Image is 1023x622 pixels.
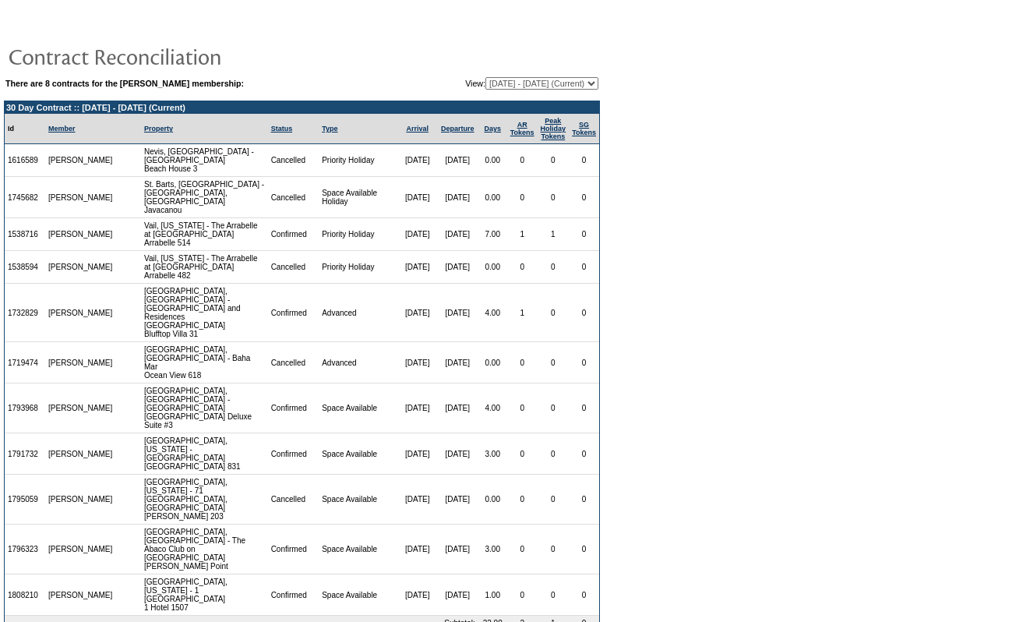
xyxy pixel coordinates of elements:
[569,475,599,525] td: 0
[437,144,478,177] td: [DATE]
[478,284,507,342] td: 4.00
[507,342,538,383] td: 0
[141,177,268,218] td: St. Barts, [GEOGRAPHIC_DATA] - [GEOGRAPHIC_DATA], [GEOGRAPHIC_DATA] Javacanou
[268,342,319,383] td: Cancelled
[5,433,45,475] td: 1791732
[45,342,116,383] td: [PERSON_NAME]
[386,77,598,90] td: View:
[478,475,507,525] td: 0.00
[322,125,337,133] a: Type
[437,177,478,218] td: [DATE]
[268,525,319,574] td: Confirmed
[8,41,319,72] img: pgTtlContractReconciliation.gif
[478,218,507,251] td: 7.00
[484,125,501,133] a: Days
[507,574,538,616] td: 0
[538,251,570,284] td: 0
[319,251,397,284] td: Priority Holiday
[141,218,268,251] td: Vail, [US_STATE] - The Arrabelle at [GEOGRAPHIC_DATA] Arrabelle 514
[319,144,397,177] td: Priority Holiday
[268,177,319,218] td: Cancelled
[569,342,599,383] td: 0
[538,177,570,218] td: 0
[5,144,45,177] td: 1616589
[397,383,436,433] td: [DATE]
[538,475,570,525] td: 0
[319,383,397,433] td: Space Available
[538,383,570,433] td: 0
[510,121,534,136] a: ARTokens
[5,114,45,144] td: Id
[141,525,268,574] td: [GEOGRAPHIC_DATA], [GEOGRAPHIC_DATA] - The Abaco Club on [GEOGRAPHIC_DATA] [PERSON_NAME] Point
[507,177,538,218] td: 0
[5,383,45,433] td: 1793968
[397,525,436,574] td: [DATE]
[478,383,507,433] td: 4.00
[397,218,436,251] td: [DATE]
[397,251,436,284] td: [DATE]
[5,284,45,342] td: 1732829
[268,574,319,616] td: Confirmed
[141,574,268,616] td: [GEOGRAPHIC_DATA], [US_STATE] - 1 [GEOGRAPHIC_DATA] 1 Hotel 1507
[5,475,45,525] td: 1795059
[572,121,596,136] a: SGTokens
[478,177,507,218] td: 0.00
[319,284,397,342] td: Advanced
[437,251,478,284] td: [DATE]
[478,574,507,616] td: 1.00
[319,475,397,525] td: Space Available
[141,284,268,342] td: [GEOGRAPHIC_DATA], [GEOGRAPHIC_DATA] - [GEOGRAPHIC_DATA] and Residences [GEOGRAPHIC_DATA] Bluffto...
[437,475,478,525] td: [DATE]
[319,177,397,218] td: Space Available Holiday
[268,218,319,251] td: Confirmed
[569,433,599,475] td: 0
[507,144,538,177] td: 0
[141,251,268,284] td: Vail, [US_STATE] - The Arrabelle at [GEOGRAPHIC_DATA] Arrabelle 482
[569,525,599,574] td: 0
[45,177,116,218] td: [PERSON_NAME]
[48,125,76,133] a: Member
[507,251,538,284] td: 0
[478,144,507,177] td: 0.00
[478,342,507,383] td: 0.00
[538,342,570,383] td: 0
[319,525,397,574] td: Space Available
[319,218,397,251] td: Priority Holiday
[319,433,397,475] td: Space Available
[397,144,436,177] td: [DATE]
[441,125,474,133] a: Departure
[268,433,319,475] td: Confirmed
[319,342,397,383] td: Advanced
[478,251,507,284] td: 0.00
[268,251,319,284] td: Cancelled
[507,218,538,251] td: 1
[268,475,319,525] td: Cancelled
[569,144,599,177] td: 0
[437,383,478,433] td: [DATE]
[541,117,566,140] a: Peak HolidayTokens
[538,144,570,177] td: 0
[5,342,45,383] td: 1719474
[268,144,319,177] td: Cancelled
[569,383,599,433] td: 0
[5,574,45,616] td: 1808210
[569,284,599,342] td: 0
[538,284,570,342] td: 0
[45,284,116,342] td: [PERSON_NAME]
[569,574,599,616] td: 0
[319,574,397,616] td: Space Available
[5,177,45,218] td: 1745682
[507,383,538,433] td: 0
[437,284,478,342] td: [DATE]
[5,101,599,114] td: 30 Day Contract :: [DATE] - [DATE] (Current)
[5,79,244,88] b: There are 8 contracts for the [PERSON_NAME] membership:
[437,433,478,475] td: [DATE]
[569,177,599,218] td: 0
[569,218,599,251] td: 0
[507,433,538,475] td: 0
[45,218,116,251] td: [PERSON_NAME]
[268,284,319,342] td: Confirmed
[397,574,436,616] td: [DATE]
[538,218,570,251] td: 1
[5,251,45,284] td: 1538594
